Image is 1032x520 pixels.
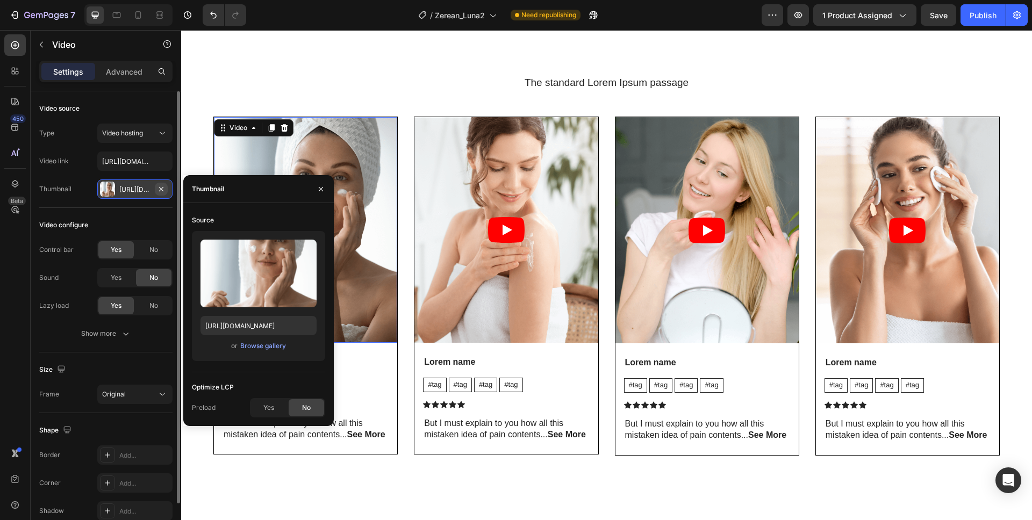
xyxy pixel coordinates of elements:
div: Frame [39,389,59,399]
div: Video link [39,156,69,166]
span: Video hosting [102,129,143,137]
span: Yes [111,273,121,283]
strong: See More [367,400,405,409]
p: #tag [298,350,311,359]
div: 450 [10,114,26,123]
button: Play [708,187,744,213]
div: Video source [39,104,80,113]
div: Video configure [39,220,88,230]
p: 7 [70,9,75,21]
p: Settings [53,66,83,77]
div: Shape [39,423,74,438]
button: Show more [39,324,173,343]
span: Save [930,11,948,20]
p: #tag [648,351,662,360]
p: #tag [524,351,537,360]
div: Control bar [39,245,74,255]
button: Play [307,187,343,213]
p: #tag [273,350,286,359]
strong: See More [768,400,806,409]
p: But I must explain to you how all this mistaken idea of pain contents... [444,388,617,411]
span: Original [102,390,126,398]
div: Sound [39,273,59,283]
span: Yes [111,245,121,255]
button: Play [507,187,544,213]
button: 1 product assigned [813,4,916,26]
iframe: Design area [181,30,1032,520]
div: Open Intercom Messenger [995,467,1021,493]
span: Need republishing [521,10,576,20]
div: Source [192,215,214,225]
p: #tag [725,351,738,360]
input: Insert video url here [97,151,173,171]
span: No [149,273,158,283]
div: Size [39,363,68,377]
div: [URL][DOMAIN_NAME] [119,185,150,194]
div: Show more [81,328,131,339]
div: Add... [119,479,170,488]
div: Border [39,450,60,460]
p: Advanced [106,66,142,77]
div: Lazy load [39,301,69,310]
div: Thumbnail [39,184,71,194]
div: Optimize LCP [192,382,234,392]
strong: See More [567,400,605,409]
p: But I must explain to you how all this mistaken idea of pain contents... [644,388,817,411]
button: Publish [961,4,1006,26]
p: #tag [673,351,687,360]
div: Add... [119,451,170,460]
span: No [302,403,311,413]
p: #tag [473,351,486,360]
span: Zerean_Luna2 [435,10,485,21]
div: Publish [970,10,997,21]
span: 1 product assigned [822,10,892,21]
button: Video hosting [97,124,173,143]
p: Lorem name [644,327,817,338]
p: But I must explain to you how all this mistaken idea of pain contents... [243,388,415,410]
p: Lorem name [243,327,415,338]
span: / [430,10,433,21]
p: #tag [247,350,260,359]
div: Beta [8,197,26,205]
p: Lorem name [444,327,617,338]
div: Type [39,128,54,138]
button: Save [921,4,956,26]
button: Browse gallery [240,341,286,351]
p: #tag [323,350,336,359]
p: #tag [498,351,512,360]
div: Corner [39,478,61,488]
div: Preload [192,403,216,413]
div: Shadow [39,506,64,516]
img: preview-image [200,240,317,307]
span: No [149,245,158,255]
span: No [149,301,158,310]
div: Undo/Redo [203,4,246,26]
div: Thumbnail [192,184,224,194]
input: https://example.com/image.jpg [200,316,317,335]
button: Original [97,385,173,404]
span: Yes [111,301,121,310]
span: Yes [263,403,274,413]
div: Add... [119,507,170,516]
p: Video [52,38,144,51]
span: or [231,340,238,352]
button: 7 [4,4,80,26]
p: #tag [699,351,712,360]
p: #tag [448,351,461,360]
